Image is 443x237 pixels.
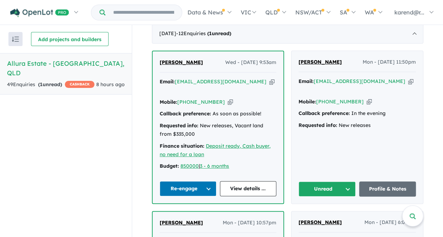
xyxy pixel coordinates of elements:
[65,81,94,88] span: CASHBACK
[160,122,198,129] strong: Requested info:
[31,32,109,46] button: Add projects and builders
[363,58,416,66] span: Mon - [DATE] 11:50pm
[160,143,271,158] a: Deposit ready, Cash buyer, no need for a loan
[228,98,233,106] button: Copy
[160,162,276,171] div: |
[176,30,231,37] span: - 12 Enquir ies
[209,30,212,37] span: 1
[7,81,94,89] div: 49 Enquir ies
[364,218,416,227] span: Mon - [DATE] 6:04pm
[160,122,276,139] div: New releases, Vacant land from $335,000
[299,78,314,84] strong: Email:
[299,121,416,130] div: New releases
[40,81,43,88] span: 1
[96,81,125,88] span: 8 hours ago
[359,181,416,197] a: Profile & Notes
[160,78,175,85] strong: Email:
[408,78,413,85] button: Copy
[180,163,199,169] a: 850000
[10,8,69,17] img: Openlot PRO Logo White
[160,110,276,118] div: As soon as possible!
[225,58,276,67] span: Wed - [DATE] 9:53am
[175,78,266,85] a: [EMAIL_ADDRESS][DOMAIN_NAME]
[299,59,342,65] span: [PERSON_NAME]
[160,99,177,105] strong: Mobile:
[160,219,203,227] a: [PERSON_NAME]
[152,24,423,44] div: [DATE]
[207,30,231,37] strong: ( unread)
[269,78,275,85] button: Copy
[220,181,277,196] a: View details ...
[316,98,364,105] a: [PHONE_NUMBER]
[314,78,405,84] a: [EMAIL_ADDRESS][DOMAIN_NAME]
[394,9,424,16] span: karend@r...
[160,143,204,149] strong: Finance situation:
[299,98,316,105] strong: Mobile:
[223,219,276,227] span: Mon - [DATE] 10:57pm
[299,122,337,128] strong: Requested info:
[160,181,216,196] button: Re-engage
[177,99,225,105] a: [PHONE_NUMBER]
[367,98,372,105] button: Copy
[38,81,62,88] strong: ( unread)
[299,58,342,66] a: [PERSON_NAME]
[160,59,203,65] span: [PERSON_NAME]
[299,181,356,197] button: Unread
[160,219,203,226] span: [PERSON_NAME]
[160,110,211,117] strong: Callback preference:
[299,109,416,118] div: In the evening
[160,58,203,67] a: [PERSON_NAME]
[12,37,19,42] img: sort.svg
[200,163,229,169] a: 3 - 6 months
[107,5,180,20] input: Try estate name, suburb, builder or developer
[299,110,350,116] strong: Callback preference:
[7,59,125,78] h5: Allura Estate - [GEOGRAPHIC_DATA] , QLD
[160,163,179,169] strong: Budget:
[299,218,342,227] a: [PERSON_NAME]
[299,219,342,225] span: [PERSON_NAME]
